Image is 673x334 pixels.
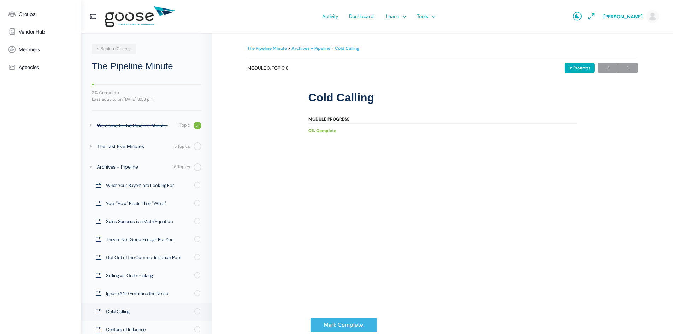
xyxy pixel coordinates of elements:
[565,63,595,73] div: In Progress
[4,5,78,23] a: Groups
[81,303,212,321] a: Cold Calling
[81,249,212,266] a: Get Out of the Commoditization Pool
[92,59,201,73] h2: The Pipeline Minute
[308,126,570,136] div: 0% Complete
[603,13,643,20] span: [PERSON_NAME]
[81,137,212,156] a: The Last Five Minutes 5 Topics
[308,91,577,104] h1: Cold Calling
[291,46,330,51] a: Archives – Pipeline
[92,97,201,101] div: Last activity on [DATE] 8:53 pm
[106,290,190,297] span: Ignore AND Embrace the Noise
[81,177,212,194] a: What Your Buyers are Looking For
[81,267,212,285] a: Selling vs. Order-Taking
[97,122,175,129] div: Welcome to the Pipeline Minute!
[95,46,131,52] span: Back to Course
[92,90,201,95] div: 2% Complete
[81,285,212,303] a: Ignore AND Embrace the Noise
[81,231,212,248] a: They're Not Good Enough For You
[19,47,40,53] span: Members
[335,46,359,51] a: Cold Calling
[618,63,638,73] a: Next→
[598,63,618,73] span: ←
[4,41,78,58] a: Members
[247,66,289,70] span: Module 3, Topic 8
[106,272,190,279] span: Selling vs. Order-Taking
[106,200,190,207] span: Your "How" Beats Their "What"
[4,23,78,41] a: Vendor Hub
[308,117,349,121] div: Module Progress
[172,164,190,170] div: 16 Topics
[106,326,190,333] span: Centers of Influence
[598,63,618,73] a: ←Previous
[106,182,190,189] span: What Your Buyers are Looking For
[106,236,190,243] span: They're Not Good Enough For You
[310,318,377,332] input: Mark Complete
[106,254,190,261] span: Get Out of the Commoditization Pool
[4,58,78,76] a: Agencies
[81,195,212,212] a: Your "How" Beats Their "What"
[97,163,170,171] div: Archives - Pipeline
[97,142,172,150] div: The Last Five Minutes
[19,29,45,35] span: Vendor Hub
[618,63,638,73] span: →
[19,11,35,17] span: Groups
[81,213,212,230] a: Sales Success is a Math Equation
[247,46,287,51] a: The Pipeline Minute
[19,64,39,70] span: Agencies
[174,143,190,150] div: 5 Topics
[177,122,190,129] div: 1 Topic
[92,44,136,54] a: Back to Course
[81,158,212,176] a: Archives - Pipeline 16 Topics
[106,218,190,225] span: Sales Success is a Math Equation
[638,300,673,334] iframe: Chat Widget
[81,116,212,135] a: Welcome to the Pipeline Minute! 1 Topic
[106,308,190,315] span: Cold Calling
